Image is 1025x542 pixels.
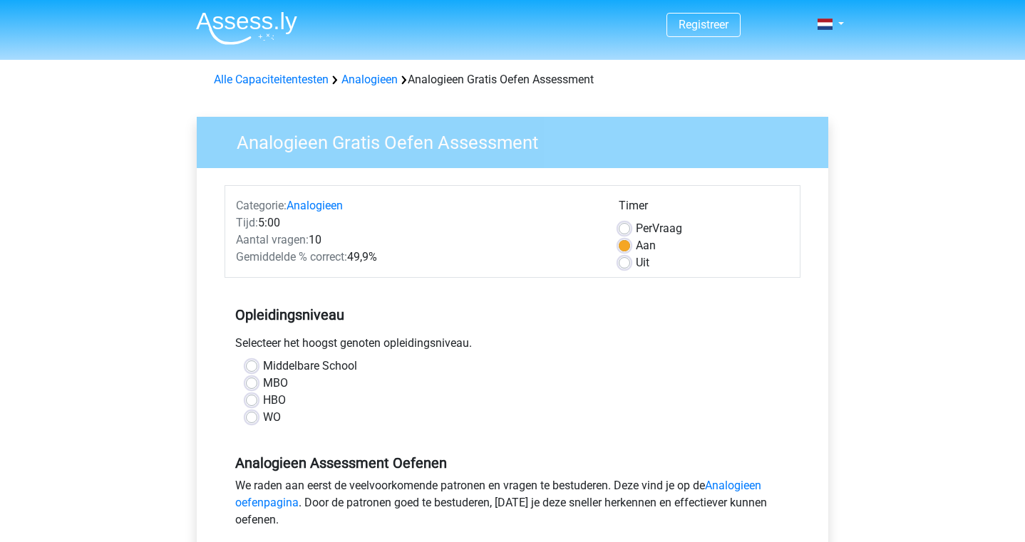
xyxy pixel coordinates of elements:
label: Aan [636,237,656,254]
div: Selecteer het hoogst genoten opleidingsniveau. [225,335,800,358]
label: Middelbare School [263,358,357,375]
a: Analogieen [287,199,343,212]
div: Analogieen Gratis Oefen Assessment [208,71,817,88]
span: Aantal vragen: [236,233,309,246]
h5: Analogieen Assessment Oefenen [235,454,790,471]
label: HBO [263,392,286,409]
div: Timer [619,197,789,220]
span: Categorie: [236,199,287,212]
a: Registreer [679,18,728,31]
span: Per [636,222,652,235]
div: 10 [225,231,608,249]
label: WO [263,409,281,426]
label: Vraag [636,220,682,237]
label: Uit [636,254,649,271]
h3: Analogieen Gratis Oefen Assessment [220,126,818,154]
a: Alle Capaciteitentesten [214,73,329,86]
span: Gemiddelde % correct: [236,250,347,264]
a: Analogieen [341,73,398,86]
div: 49,9% [225,249,608,266]
label: MBO [263,375,288,392]
div: 5:00 [225,214,608,231]
h5: Opleidingsniveau [235,301,790,329]
span: Tijd: [236,216,258,229]
div: We raden aan eerst de veelvoorkomende patronen en vragen te bestuderen. Deze vind je op de . Door... [225,477,800,534]
img: Assessly [196,11,297,45]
